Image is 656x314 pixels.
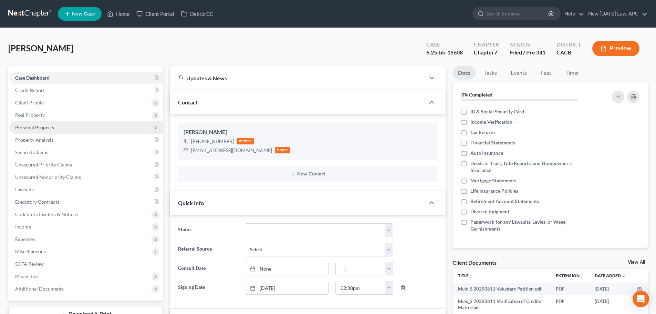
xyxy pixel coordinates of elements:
[336,262,385,275] input: -- : --
[178,74,417,82] div: Updates & News
[10,146,163,159] a: Secured Claims
[133,8,178,20] a: Client Portal
[10,134,163,146] a: Property Analysis
[510,49,545,57] div: Filed / Pre 341
[470,188,518,194] span: Life Insurance Policies
[461,92,492,98] strong: 0% Completed
[237,138,254,144] div: mobile
[15,87,45,93] span: Credit Report
[589,295,631,314] td: [DATE]
[452,283,550,295] td: Muld_S 20250811 Voluntary Petition-pdf
[15,137,53,143] span: Property Analysis
[175,262,241,276] label: Consult Date
[479,66,502,80] a: Tasks
[15,186,34,192] span: Lawsuits
[178,99,198,105] span: Contact
[15,199,59,205] span: Executory Contracts
[470,150,503,156] span: Auto Insurance
[10,196,163,208] a: Executory Contracts
[15,273,39,279] span: Means Test
[580,274,584,278] i: unfold_more
[191,147,272,154] div: [EMAIL_ADDRESS][DOMAIN_NAME]
[595,273,626,278] a: Date Added expand_more
[470,108,524,115] span: ID & Social Security Card
[15,236,35,242] span: Expenses
[15,286,64,292] span: Additional Documents
[15,149,48,155] span: Secured Claims
[15,224,31,230] span: Income
[184,128,432,136] div: [PERSON_NAME]
[470,219,593,232] span: Paperwork for any Lawsuits, Levies, or Wage Garnishments
[550,295,589,314] td: PDF
[15,100,44,105] span: Client Profile
[175,243,241,256] label: Referral Source
[10,159,163,171] a: Unsecured Priority Claims
[10,171,163,183] a: Unsecured Nonpriority Claims
[15,112,45,118] span: Real Property
[15,174,81,180] span: Unsecured Nonpriority Claims
[556,273,584,278] a: Extensionunfold_more
[178,8,217,20] a: DebtorCC
[191,138,234,145] div: [PHONE_NUMBER]
[275,147,290,153] div: home
[585,8,647,20] a: New [DATE] Law, APC
[72,11,95,17] span: New Case
[469,274,473,278] i: unfold_more
[175,223,241,237] label: Status
[10,183,163,196] a: Lawsuits
[510,41,545,49] div: Status
[10,84,163,97] a: Credit Report
[556,49,581,57] div: CACB
[470,177,516,184] span: Mortgage Statements
[628,260,645,265] a: View All
[592,41,639,56] button: Preview
[560,66,585,80] a: Timer
[15,261,44,267] span: SOFA Review
[175,281,241,295] label: Signing Date
[470,208,509,215] span: Divorce Judgment
[104,8,133,20] a: Home
[622,274,626,278] i: expand_more
[470,119,515,125] span: Income Verification -
[633,291,649,307] div: Open Intercom Messenger
[589,283,631,295] td: [DATE]
[452,66,476,80] a: Docs
[245,262,328,275] a: None
[470,198,539,205] span: Retirement Account Statements
[535,66,557,80] a: Fees
[178,200,204,206] span: Quick Info
[336,281,385,294] input: -- : --
[452,259,497,266] div: Client Documents
[15,75,50,81] span: Case Dashboard
[550,283,589,295] td: PDF
[8,43,73,53] span: [PERSON_NAME]
[15,162,72,168] span: Unsecured Priority Claims
[470,129,496,136] span: Tax Returns
[561,8,584,20] a: Help
[452,295,550,314] td: Muld_S 20250811 Verification of Creditor Matrix-pdf
[10,72,163,84] a: Case Dashboard
[245,281,328,294] a: [DATE]
[15,249,46,254] span: Miscellaneous
[474,41,499,49] div: Chapter
[15,124,54,130] span: Personal Property
[474,49,499,57] div: Chapter
[458,273,473,278] a: Titleunfold_more
[10,258,163,270] a: SOFA Review
[426,49,463,57] div: 6:25-bk-15608
[494,49,497,55] span: 7
[556,41,581,49] div: District
[505,66,532,80] a: Events
[15,211,78,217] span: Codebtors Insiders & Notices
[184,171,432,177] button: New Contact
[426,41,463,49] div: Case
[470,160,593,174] span: Deeds of Trust, Title Reports, and Homeowner's Insurance
[470,139,518,146] span: Financial Statements -
[486,7,549,20] input: Search by name...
